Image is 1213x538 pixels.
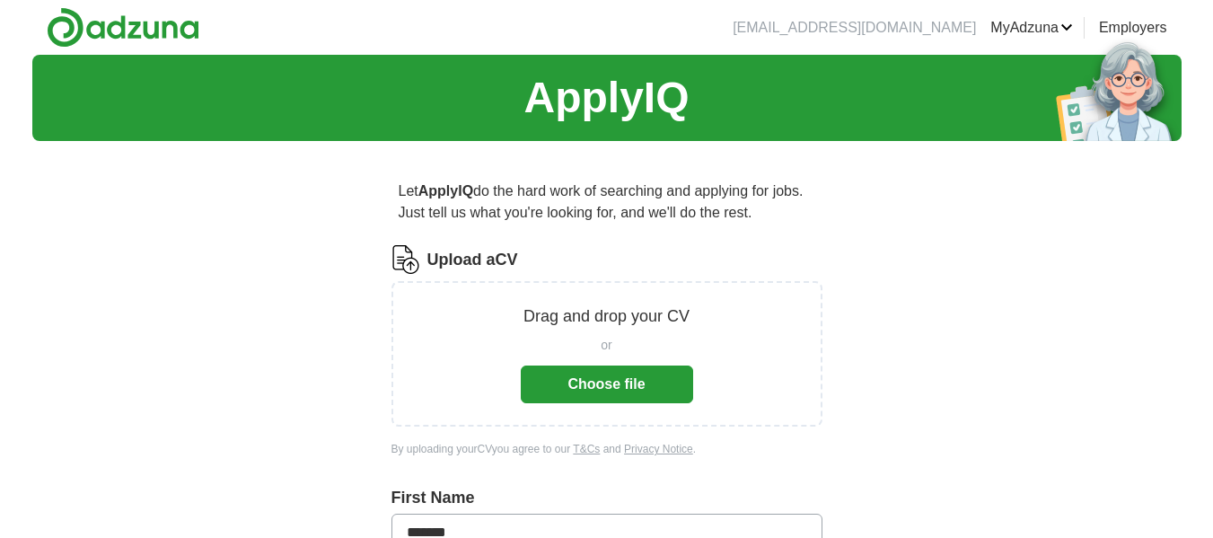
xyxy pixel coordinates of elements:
a: MyAdzuna [990,17,1073,39]
p: Drag and drop your CV [523,304,690,329]
label: First Name [391,486,822,510]
a: Employers [1099,17,1167,39]
span: or [601,336,611,355]
strong: ApplyIQ [418,183,473,198]
img: Adzuna logo [47,7,199,48]
div: By uploading your CV you agree to our and . [391,441,822,457]
h1: ApplyIQ [523,66,689,130]
a: Privacy Notice [624,443,693,455]
a: T&Cs [573,443,600,455]
button: Choose file [521,366,693,403]
label: Upload a CV [427,248,518,272]
p: Let do the hard work of searching and applying for jobs. Just tell us what you're looking for, an... [391,173,822,231]
img: CV Icon [391,245,420,274]
li: [EMAIL_ADDRESS][DOMAIN_NAME] [733,17,976,39]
